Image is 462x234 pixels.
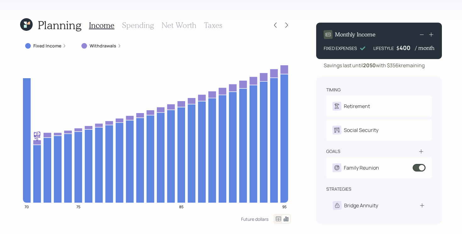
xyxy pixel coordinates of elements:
h3: Income [89,21,114,30]
h4: / month [415,45,434,52]
h3: Net Worth [162,21,196,30]
div: strategies [326,186,351,192]
h3: Spending [122,21,154,30]
div: Bridge Annuity [344,202,378,209]
h4: Monthly Income [335,31,376,38]
tspan: 75 [76,204,80,209]
div: timing [326,87,341,93]
label: Fixed Income [33,43,61,49]
div: Social Security [344,126,378,134]
label: Withdrawals [90,43,116,49]
h4: $ [396,45,399,52]
tspan: 95 [282,204,287,209]
div: LIFESTYLE [373,45,394,52]
div: Family Reunion [344,164,379,171]
b: 2050 [363,62,376,69]
h3: Taxes [204,21,222,30]
div: Future dollars [241,216,268,222]
div: Retirement [344,102,370,110]
div: FIXED EXPENSES [324,45,357,52]
h1: Planning [38,18,81,32]
div: Savings last until with $356k remaining [324,62,425,69]
tspan: 85 [179,204,184,209]
div: goals [326,148,340,155]
div: 400 [399,44,415,52]
tspan: 70 [25,204,29,209]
